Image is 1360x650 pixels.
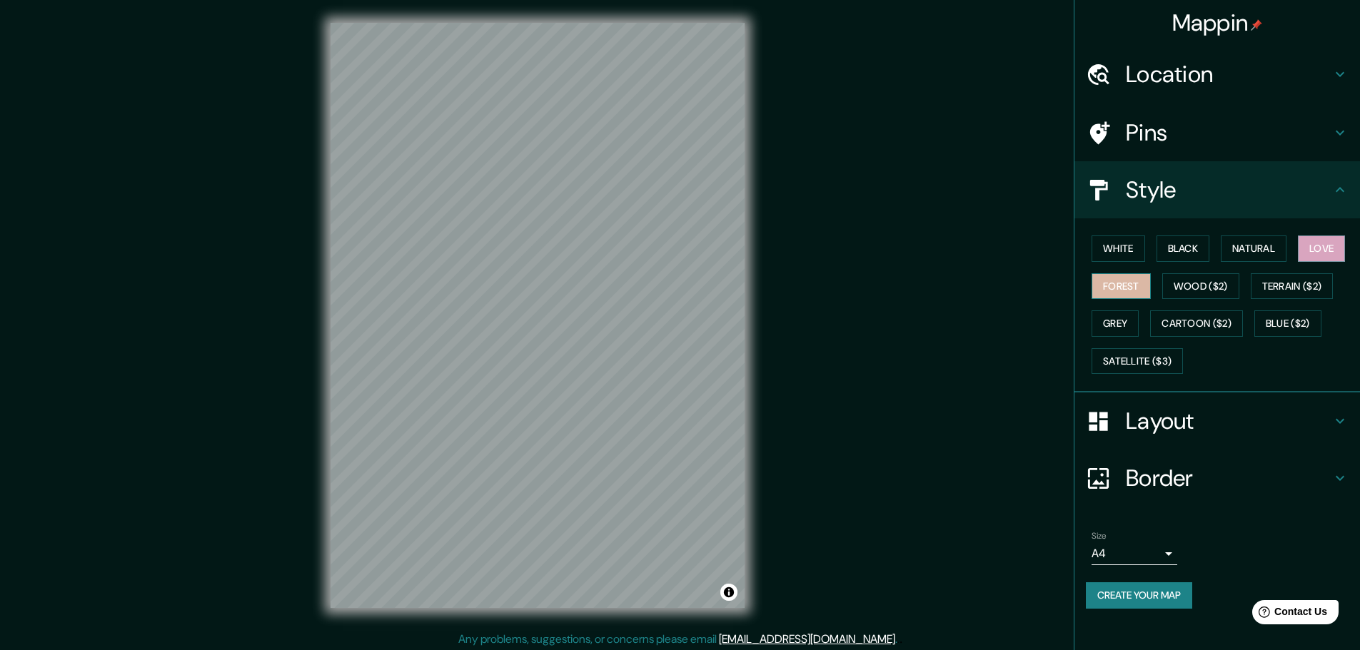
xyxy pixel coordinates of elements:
[1092,530,1107,542] label: Size
[1298,235,1345,262] button: Love
[458,631,897,648] p: Any problems, suggestions, or concerns please email .
[1126,464,1331,492] h4: Border
[1251,273,1334,300] button: Terrain ($2)
[1126,118,1331,147] h4: Pins
[1233,594,1344,634] iframe: Help widget launcher
[1074,104,1360,161] div: Pins
[1092,273,1151,300] button: Forest
[1074,161,1360,218] div: Style
[1157,235,1210,262] button: Black
[1092,310,1139,337] button: Grey
[1092,542,1177,565] div: A4
[1126,176,1331,204] h4: Style
[900,631,902,648] div: .
[1162,273,1239,300] button: Wood ($2)
[1150,310,1243,337] button: Cartoon ($2)
[720,584,737,601] button: Toggle attribution
[1074,450,1360,507] div: Border
[1074,392,1360,450] div: Layout
[1172,9,1263,37] h4: Mappin
[331,23,745,608] canvas: Map
[1086,582,1192,609] button: Create your map
[719,631,895,646] a: [EMAIL_ADDRESS][DOMAIN_NAME]
[1126,60,1331,88] h4: Location
[1254,310,1321,337] button: Blue ($2)
[1126,407,1331,435] h4: Layout
[1221,235,1286,262] button: Natural
[1092,348,1183,375] button: Satellite ($3)
[1092,235,1145,262] button: White
[1251,19,1262,31] img: pin-icon.png
[897,631,900,648] div: .
[1074,46,1360,103] div: Location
